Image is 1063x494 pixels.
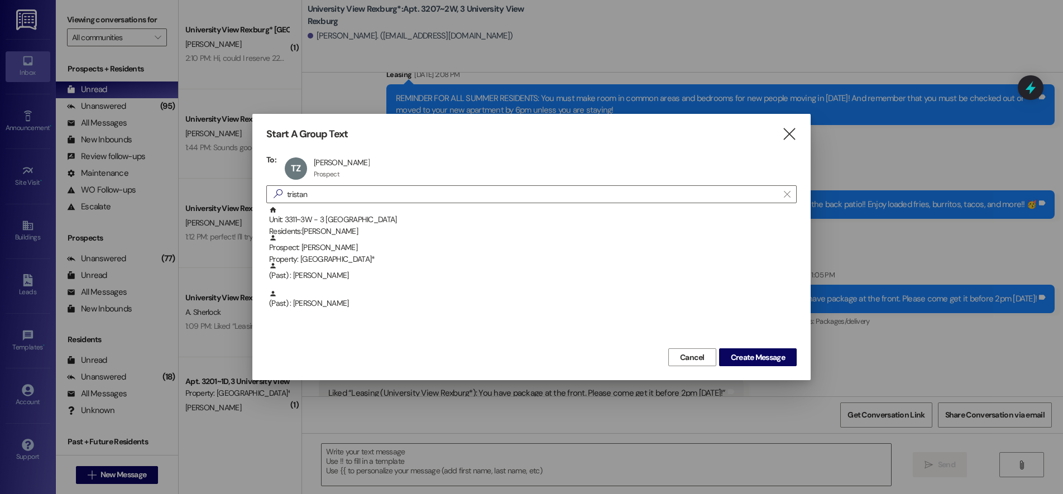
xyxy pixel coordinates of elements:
[266,262,797,290] div: (Past) : [PERSON_NAME]
[782,128,797,140] i: 
[680,352,705,363] span: Cancel
[784,190,790,199] i: 
[269,206,797,238] div: Unit: 3311~3W - 3 [GEOGRAPHIC_DATA]
[778,186,796,203] button: Clear text
[668,348,716,366] button: Cancel
[731,352,785,363] span: Create Message
[291,162,300,174] span: TZ
[269,226,797,237] div: Residents: [PERSON_NAME]
[269,262,797,281] div: (Past) : [PERSON_NAME]
[266,290,797,318] div: (Past) : [PERSON_NAME]
[269,188,287,200] i: 
[269,253,797,265] div: Property: [GEOGRAPHIC_DATA]*
[287,186,778,202] input: Search for any contact or apartment
[269,290,797,309] div: (Past) : [PERSON_NAME]
[314,170,339,179] div: Prospect
[314,157,370,167] div: [PERSON_NAME]
[266,128,348,141] h3: Start A Group Text
[269,234,797,266] div: Prospect: [PERSON_NAME]
[266,155,276,165] h3: To:
[719,348,797,366] button: Create Message
[266,234,797,262] div: Prospect: [PERSON_NAME]Property: [GEOGRAPHIC_DATA]*
[266,206,797,234] div: Unit: 3311~3W - 3 [GEOGRAPHIC_DATA]Residents:[PERSON_NAME]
